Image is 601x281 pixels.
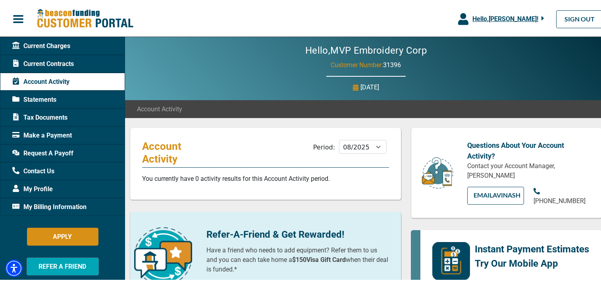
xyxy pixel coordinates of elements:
span: My Profile [12,183,53,193]
span: 31396 [383,60,401,68]
h2: Hello, MVP Embroidery Corp [281,44,451,55]
label: Period: [313,142,335,150]
p: Try Our Mobile App [475,255,589,269]
span: Hello, [PERSON_NAME] ! [472,14,538,21]
img: customer-service.png [420,155,455,188]
p: Instant Payment Estimates [475,241,589,255]
p: Contact your Account Manager, [PERSON_NAME] [467,160,590,179]
img: Beacon Funding Customer Portal Logo [37,8,133,28]
span: Tax Documents [12,112,67,121]
p: [DATE] [360,81,379,91]
p: Questions About Your Account Activity? [467,139,590,160]
span: Make a Payment [12,130,72,139]
button: REFER A FRIEND [27,256,99,274]
span: Current Contracts [12,58,74,68]
span: Account Activity [137,103,182,113]
p: Account Activity [142,139,218,164]
div: Accessibility Menu [5,258,23,276]
span: [PHONE_NUMBER] [534,196,586,203]
span: My Billing Information [12,201,87,211]
p: Have a friend who needs to add equipment? Refer them to us and you can each take home a when thei... [206,244,389,273]
a: [PHONE_NUMBER] [534,186,590,205]
span: Statements [12,94,56,103]
p: You currently have 0 activity results for this Account Activity period. [142,173,389,182]
span: Customer Number: [331,60,383,68]
span: Request A Payoff [12,147,73,157]
a: EMAILAvinash [467,186,524,203]
b: $150 Visa Gift Card [292,255,346,262]
span: Account Activity [12,76,69,85]
span: Current Charges [12,40,70,50]
button: APPLY [27,227,98,244]
img: mobile-app-logo.png [432,241,470,279]
span: Contact Us [12,165,54,175]
p: Refer-A-Friend & Get Rewarded! [206,226,389,240]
